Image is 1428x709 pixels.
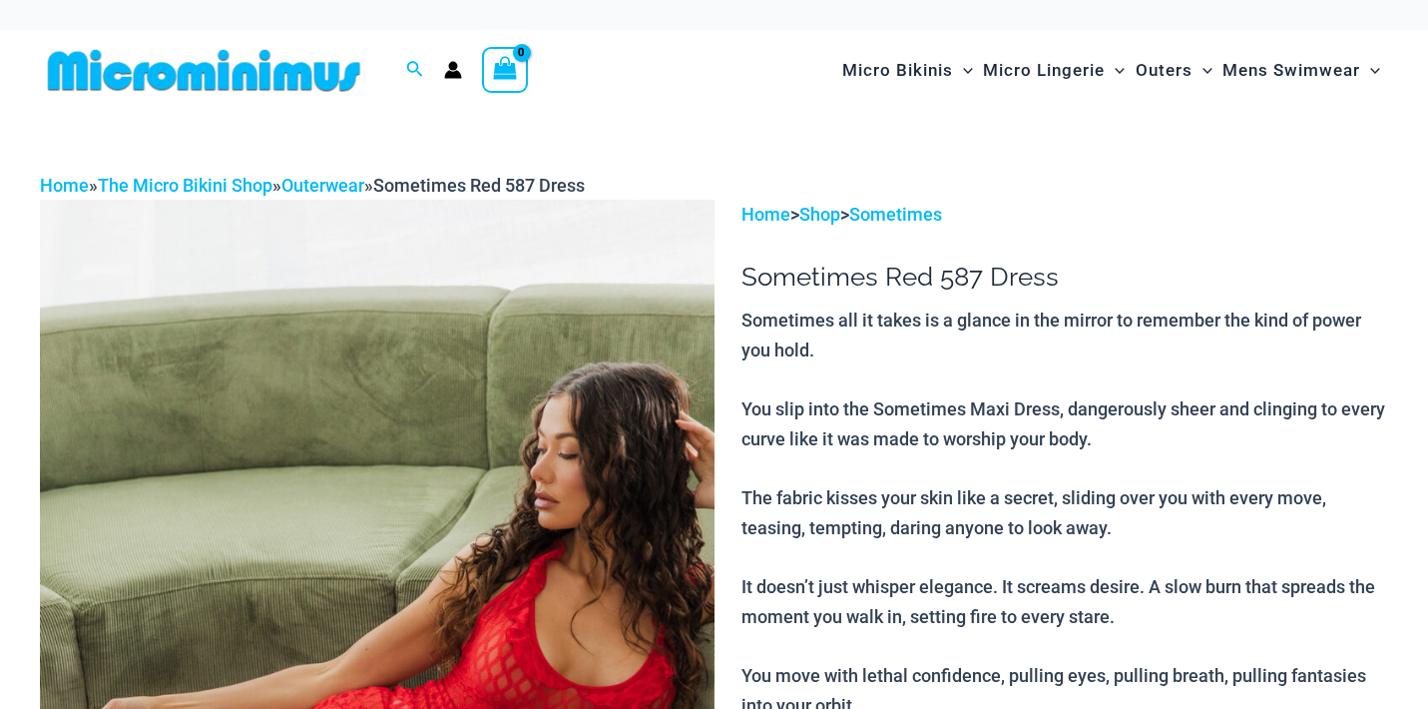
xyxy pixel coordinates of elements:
a: View Shopping Cart, empty [482,47,528,93]
span: Mens Swimwear [1222,45,1360,96]
span: Menu Toggle [1105,45,1125,96]
a: Account icon link [444,61,462,79]
span: Menu Toggle [953,45,973,96]
a: Shop [799,204,840,225]
a: Outerwear [281,175,364,196]
h1: Sometimes Red 587 Dress [741,262,1388,293]
span: Menu Toggle [1360,45,1380,96]
a: Home [40,175,89,196]
span: Micro Lingerie [983,45,1105,96]
span: Sometimes Red 587 Dress [373,175,585,196]
a: Micro LingerieMenu ToggleMenu Toggle [978,40,1130,101]
span: Outers [1136,45,1192,96]
img: MM SHOP LOGO FLAT [40,48,368,93]
nav: Site Navigation [834,37,1388,104]
span: Micro Bikinis [842,45,953,96]
a: Micro BikinisMenu ToggleMenu Toggle [837,40,978,101]
a: Home [741,204,790,225]
a: Mens SwimwearMenu ToggleMenu Toggle [1217,40,1385,101]
p: > > [741,200,1388,230]
span: Menu Toggle [1192,45,1212,96]
a: OutersMenu ToggleMenu Toggle [1131,40,1217,101]
a: Sometimes [849,204,942,225]
a: The Micro Bikini Shop [98,175,272,196]
span: » » » [40,175,585,196]
a: Search icon link [406,58,424,83]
